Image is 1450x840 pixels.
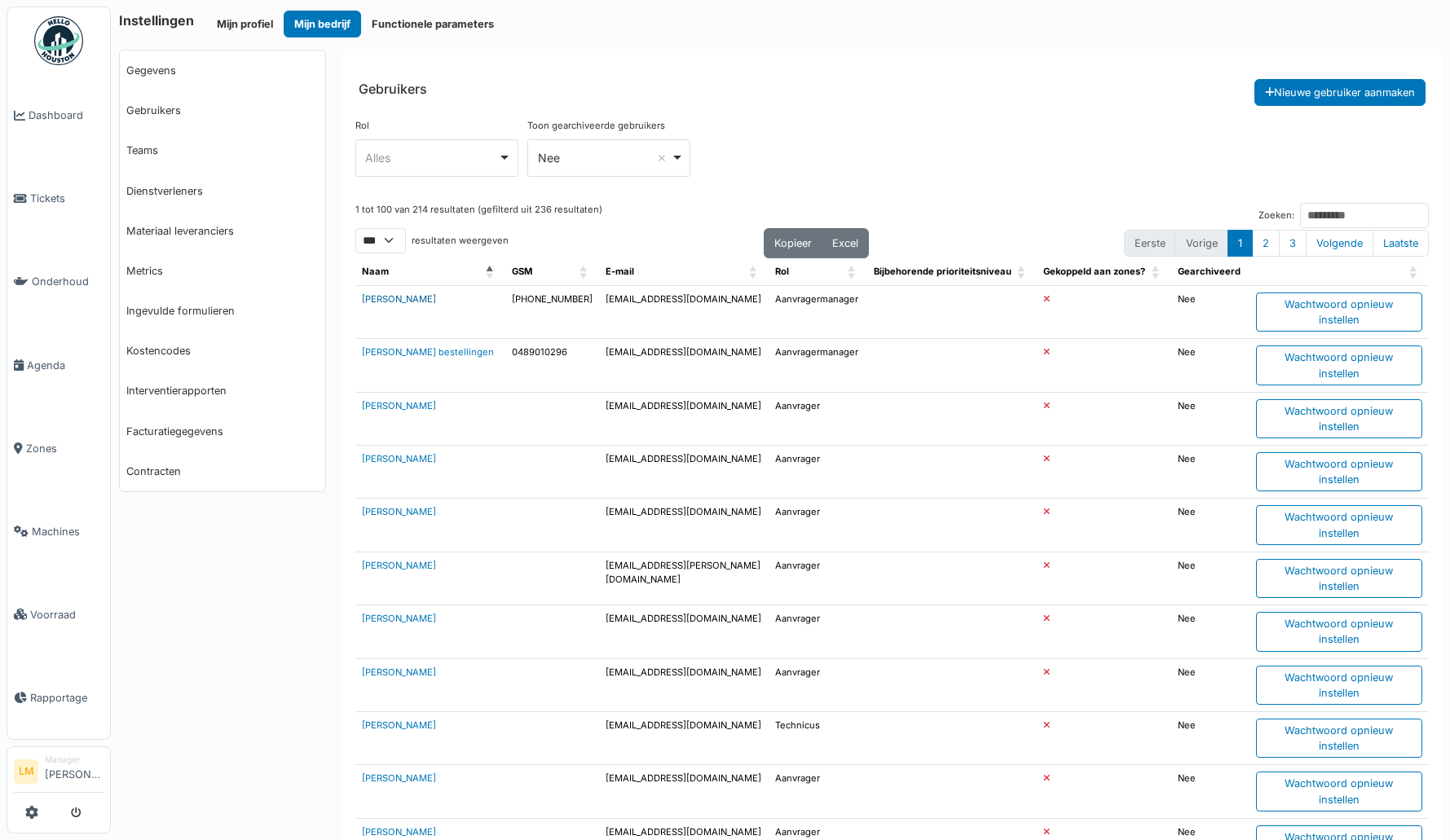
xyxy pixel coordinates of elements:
[769,285,866,338] td: Aanvragermanager
[119,13,194,29] h6: Instellingen
[7,323,110,407] a: Agenda
[832,237,858,249] span: Excel
[120,451,325,491] a: Contracten
[599,658,769,711] td: [EMAIL_ADDRESS][DOMAIN_NAME]
[1252,230,1280,257] button: 2
[120,331,325,371] a: Kostencodes
[1256,719,1422,758] div: Wachtwoord opnieuw instellen
[30,690,104,706] span: Rapportage
[1017,258,1027,285] span: Bijbehorende prioriteitsniveau : Activate to sort
[1256,612,1422,651] div: Wachtwoord opnieuw instellen
[599,552,769,605] td: [EMAIL_ADDRESS][PERSON_NAME][DOMAIN_NAME]
[774,237,812,249] span: Kopieer
[775,266,789,277] span: Rol
[599,446,769,499] td: [EMAIL_ADDRESS][DOMAIN_NAME]
[412,234,509,248] label: resultaten weergeven
[654,150,670,166] button: Remove item: 'false'
[362,666,436,678] a: [PERSON_NAME]
[769,446,866,499] td: Aanvrager
[120,211,325,251] a: Materiaal leveranciers
[120,171,325,211] a: Dienstverleners
[1373,230,1429,257] button: Last
[355,203,602,228] div: 1 tot 100 van 214 resultaten (gefilterd uit 236 resultaten)
[769,552,866,605] td: Aanvrager
[580,258,589,285] span: GSM: Activate to sort
[769,658,866,711] td: Aanvrager
[120,411,325,451] a: Facturatiegegevens
[14,759,38,784] li: LM
[1256,505,1422,544] div: Wachtwoord opnieuw instellen
[1256,452,1422,491] div: Wachtwoord opnieuw instellen
[486,258,496,285] span: Naam: Activate to invert sorting
[7,74,110,157] a: Dashboard
[1279,230,1307,257] button: 3
[32,274,104,289] span: Onderhoud
[1256,559,1422,598] div: Wachtwoord opnieuw instellen
[362,826,436,838] a: [PERSON_NAME]
[505,285,599,338] td: [PHONE_NUMBER]
[362,400,436,411] a: [PERSON_NAME]
[362,613,436,624] a: [PERSON_NAME]
[1171,339,1249,392] td: Nee
[362,346,494,358] a: [PERSON_NAME] bestellingen
[1043,266,1145,277] span: Gekoppeld aan zones?
[362,453,436,464] a: [PERSON_NAME]
[1171,658,1249,711] td: Nee
[1171,499,1249,552] td: Nee
[599,605,769,658] td: [EMAIL_ADDRESS][DOMAIN_NAME]
[1178,266,1241,277] span: Gearchiveerd
[284,11,361,37] button: Mijn bedrijf
[1124,230,1429,257] nav: pagination
[206,11,284,37] button: Mijn profiel
[1171,765,1249,818] td: Nee
[769,499,866,552] td: Aanvrager
[512,266,532,277] span: GSM
[7,573,110,656] a: Voorraad
[7,490,110,573] a: Machines
[362,719,436,731] a: [PERSON_NAME]
[7,656,110,739] a: Rapportage
[769,711,866,764] td: Technicus
[120,291,325,331] a: Ingevulde formulieren
[120,251,325,291] a: Metrics
[769,605,866,658] td: Aanvrager
[30,191,104,206] span: Tickets
[769,339,866,392] td: Aanvragermanager
[359,81,427,97] h6: Gebruikers
[362,506,436,517] a: [PERSON_NAME]
[120,130,325,170] a: Teams
[599,392,769,445] td: [EMAIL_ADDRESS][DOMAIN_NAME]
[769,392,866,445] td: Aanvrager
[120,90,325,130] a: Gebruikers
[1227,230,1253,257] button: 1
[1171,446,1249,499] td: Nee
[120,51,325,90] a: Gegevens
[30,607,104,622] span: Voorraad
[1258,209,1294,222] label: Zoeken:
[27,358,104,373] span: Agenda
[1306,230,1373,257] button: Next
[120,371,325,411] a: Interventierapporten
[599,765,769,818] td: [EMAIL_ADDRESS][DOMAIN_NAME]
[848,258,857,285] span: Rol: Activate to sort
[1171,285,1249,338] td: Nee
[1171,711,1249,764] td: Nee
[1171,552,1249,605] td: Nee
[1171,392,1249,445] td: Nee
[749,258,759,285] span: E-mail: Activate to sort
[505,339,599,392] td: 0489010296
[599,285,769,338] td: [EMAIL_ADDRESS][DOMAIN_NAME]
[355,119,369,133] label: Rol
[764,228,822,258] button: Kopieer
[45,754,104,789] li: [PERSON_NAME]
[527,119,665,133] label: Toon gearchiveerde gebruikers
[1256,345,1422,385] div: Wachtwoord opnieuw instellen
[606,266,634,277] span: E-mail
[45,754,104,766] div: Manager
[538,149,671,166] div: Nee
[1256,292,1422,332] div: Wachtwoord opnieuw instellen
[599,499,769,552] td: [EMAIL_ADDRESS][DOMAIN_NAME]
[34,16,83,65] img: Badge_color-CXgf-gQk.svg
